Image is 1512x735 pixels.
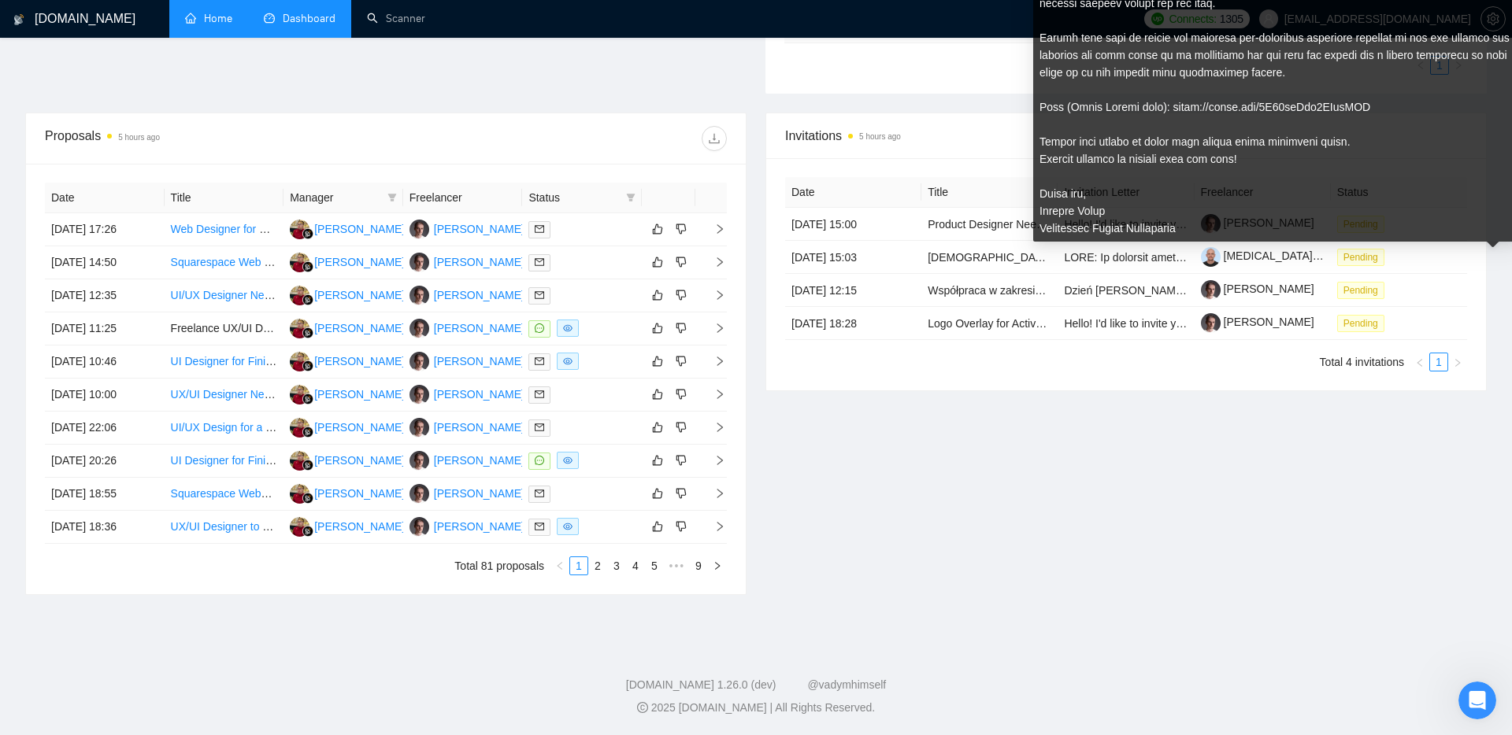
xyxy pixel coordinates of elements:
[409,253,429,272] img: BP
[672,286,691,305] button: dislike
[409,420,524,433] a: BP[PERSON_NAME]
[45,312,165,345] td: [DATE] 11:25
[434,452,524,469] div: [PERSON_NAME]
[302,460,313,471] img: gigradar-bm.png
[253,123,275,145] img: Profile image for Mariia
[652,454,663,467] span: like
[702,521,725,532] span: right
[387,193,397,202] span: filter
[290,222,405,235] a: AG[PERSON_NAME]
[45,246,165,279] td: [DATE] 14:50
[384,186,400,209] span: filter
[702,455,725,466] span: right
[290,286,309,305] img: AG
[672,253,691,271] button: dislike
[664,556,689,575] span: •••
[314,419,405,436] div: [PERSON_NAME]
[626,193,636,202] span: filter
[623,186,639,209] span: filter
[1201,316,1314,328] a: [PERSON_NAME]
[434,220,524,238] div: [PERSON_NAME]
[16,213,280,230] p: How to set up a Scanner on GigRadar? (Basics)
[702,223,725,235] span: right
[290,321,405,334] a: AG[PERSON_NAME]
[272,123,295,145] img: Profile image for Vadym
[16,249,280,282] p: How to set up a Scanner on GigRadar part 2 (Advanced)
[672,484,691,503] button: dislike
[676,355,687,367] span: dislike
[45,478,165,511] td: [DATE] 18:55
[16,336,280,353] p: ⌛ Using Filtering and Excludes
[409,286,429,305] img: BP
[314,452,405,469] div: [PERSON_NAME]
[921,241,1058,274] td: Native Speakers of Polish – Talent Bench for Future Managed Services Recording Projects
[1320,353,1404,371] li: Total 4 invitations
[535,323,544,333] span: message
[648,517,667,536] button: like
[171,289,429,301] a: UI/UX Designer Needed for SaaS Dashboard Design
[652,223,663,235] span: like
[171,355,428,367] a: UI Designer for Finishing Touches (Figma + Lovable)
[785,241,921,274] td: [DATE] 15:03
[185,12,232,25] a: homeHome
[1337,315,1384,332] span: Pending
[171,520,395,533] a: UX/UI Designer to Create App Design System
[171,454,428,467] a: UI Designer for Finishing Touches (Figma + Lovable)
[16,301,280,317] p: 👀 Preview Results
[627,557,644,574] a: 4
[409,220,429,239] img: BP
[1410,353,1429,371] button: left
[921,274,1058,307] td: Współpraca w zakresie grafik
[626,678,776,691] a: [DOMAIN_NAME] 1.26.0 (dev)
[434,319,524,337] div: [PERSON_NAME]
[409,385,429,404] img: BP
[928,317,1146,330] a: Logo Overlay for Activewear Product Images
[314,286,405,304] div: [PERSON_NAME]
[535,356,544,366] span: mail
[676,388,687,401] span: dislike
[672,319,691,338] button: dislike
[785,126,1467,146] span: Invitations
[165,445,284,478] td: UI Designer for Finishing Touches (Figma + Lovable)
[409,451,429,471] img: BP
[165,412,284,445] td: UI/UX Design for a Kids App
[13,700,1499,716] div: 2025 [DOMAIN_NAME] | All Rights Reserved.
[648,451,667,470] button: like
[807,678,886,691] a: @vadymhimself
[45,412,165,445] td: [DATE] 22:06
[676,487,687,500] span: dislike
[676,421,687,434] span: dislike
[409,387,524,400] a: BP[PERSON_NAME]
[648,253,667,271] button: like
[302,427,313,438] img: gigradar-bm.png
[409,418,429,438] img: BP
[928,251,1463,264] a: [DEMOGRAPHIC_DATA] Speakers of Polish – Talent Bench for Future Managed Services Recording Projects
[290,319,309,338] img: AG
[1337,282,1384,299] span: Pending
[283,12,335,25] span: Dashboard
[454,556,544,575] li: Total 81 proposals
[645,556,664,575] li: 5
[314,253,405,271] div: [PERSON_NAME]
[45,345,165,379] td: [DATE] 10:46
[171,388,503,401] a: UX/UI Designer Needed for Health App Image Capture Functionality
[648,319,667,338] button: like
[434,485,524,502] div: [PERSON_NAME]
[409,354,524,367] a: BP[PERSON_NAME]
[676,223,687,235] span: dislike
[171,223,421,235] a: Web Designer for UX/UI Update of existing website
[409,486,524,499] a: BP[PERSON_NAME]
[131,530,185,541] span: Messages
[290,451,309,471] img: AG
[588,556,607,575] li: 2
[409,255,524,268] a: BP[PERSON_NAME]
[1201,247,1221,267] img: c1yZ1MxMenIC6Wrw_sqpULIawBCBDjBqEkX-Bn-xqEsi0CdSbudS652U_gcZy3AvIZ
[1448,353,1467,371] button: right
[569,556,588,575] li: 1
[563,323,573,333] span: eye
[648,352,667,371] button: like
[314,220,405,238] div: [PERSON_NAME]
[535,224,544,234] span: mail
[785,177,921,208] th: Date
[676,454,687,467] span: dislike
